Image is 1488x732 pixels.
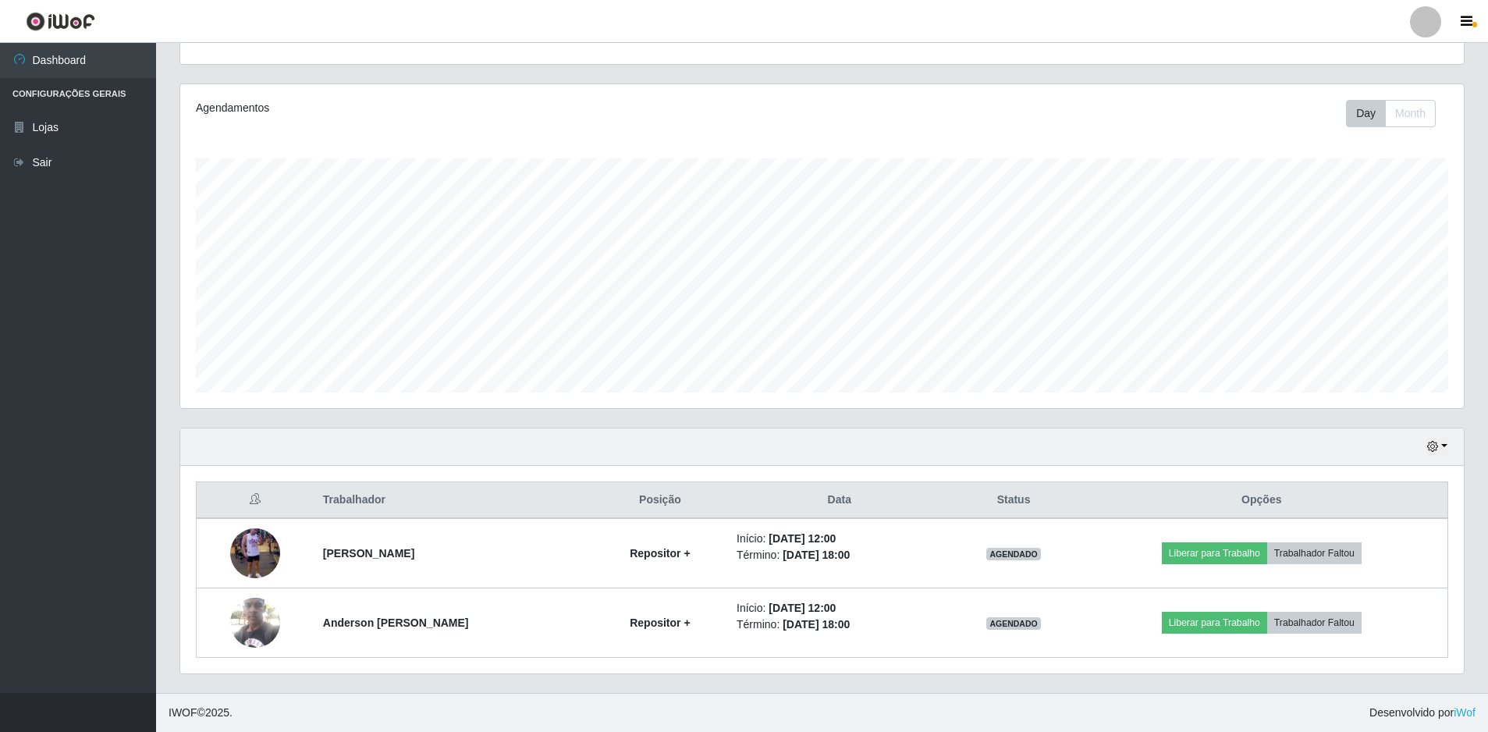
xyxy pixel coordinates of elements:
[1162,542,1267,564] button: Liberar para Trabalho
[1369,705,1476,721] span: Desenvolvido por
[737,531,942,547] li: Início:
[1346,100,1436,127] div: First group
[593,482,727,519] th: Posição
[1076,482,1448,519] th: Opções
[1162,612,1267,634] button: Liberar para Trabalho
[1346,100,1386,127] button: Day
[737,617,942,633] li: Término:
[727,482,951,519] th: Data
[952,482,1076,519] th: Status
[314,482,593,519] th: Trabalhador
[783,549,850,561] time: [DATE] 18:00
[230,589,280,656] img: 1756170415861.jpeg
[630,617,690,629] strong: Repositor +
[323,617,469,629] strong: Anderson [PERSON_NAME]
[230,509,280,598] img: 1755799351460.jpeg
[986,548,1041,560] span: AGENDADO
[323,547,414,560] strong: [PERSON_NAME]
[1267,612,1362,634] button: Trabalhador Faltou
[169,706,197,719] span: IWOF
[1267,542,1362,564] button: Trabalhador Faltou
[1454,706,1476,719] a: iWof
[1385,100,1436,127] button: Month
[196,100,704,116] div: Agendamentos
[1346,100,1448,127] div: Toolbar with button groups
[737,600,942,617] li: Início:
[169,705,233,721] span: © 2025 .
[26,12,95,31] img: CoreUI Logo
[769,602,836,614] time: [DATE] 12:00
[737,547,942,563] li: Término:
[986,617,1041,630] span: AGENDADO
[783,618,850,631] time: [DATE] 18:00
[769,532,836,545] time: [DATE] 12:00
[630,547,690,560] strong: Repositor +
